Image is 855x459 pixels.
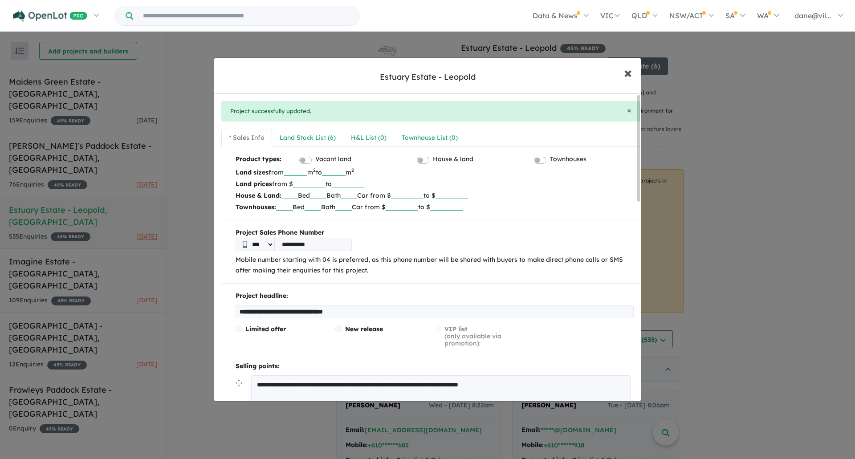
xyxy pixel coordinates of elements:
button: Close [627,106,631,114]
img: Openlot PRO Logo White [13,11,87,22]
p: from m to m [236,167,634,178]
div: Project successfully updated. [221,101,640,122]
div: * Sales Info [229,133,265,143]
img: Phone icon [243,241,247,248]
p: Bed Bath Car from $ to $ [236,190,634,201]
span: × [624,63,632,82]
b: Land prices [236,180,272,188]
label: Vacant land [315,154,351,165]
img: drag.svg [236,380,242,386]
p: Selling points: [236,361,634,372]
b: Townhouses: [236,203,276,211]
div: Townhouse List ( 0 ) [402,133,458,143]
p: Project headline: [236,291,634,301]
b: Product types: [236,154,281,166]
div: Estuary Estate - Leopold [380,71,476,83]
span: New release [345,325,383,333]
sup: 2 [351,167,354,173]
span: dane@vil... [794,11,831,20]
b: Project Sales Phone Number [236,227,634,238]
div: H&L List ( 0 ) [351,133,387,143]
b: Land sizes [236,168,269,176]
p: Bed Bath Car from $ to $ [236,201,634,213]
label: House & land [433,154,473,165]
p: Mobile number starting with 04 is preferred, as this phone number will be shared with buyers to m... [236,255,634,276]
b: House & Land: [236,191,281,199]
input: Try estate name, suburb, builder or developer [135,6,357,25]
label: Townhouses [550,154,586,165]
div: Land Stock List ( 6 ) [280,133,336,143]
sup: 2 [313,167,316,173]
span: × [627,105,631,115]
p: from $ to [236,178,634,190]
span: Limited offer [245,325,286,333]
